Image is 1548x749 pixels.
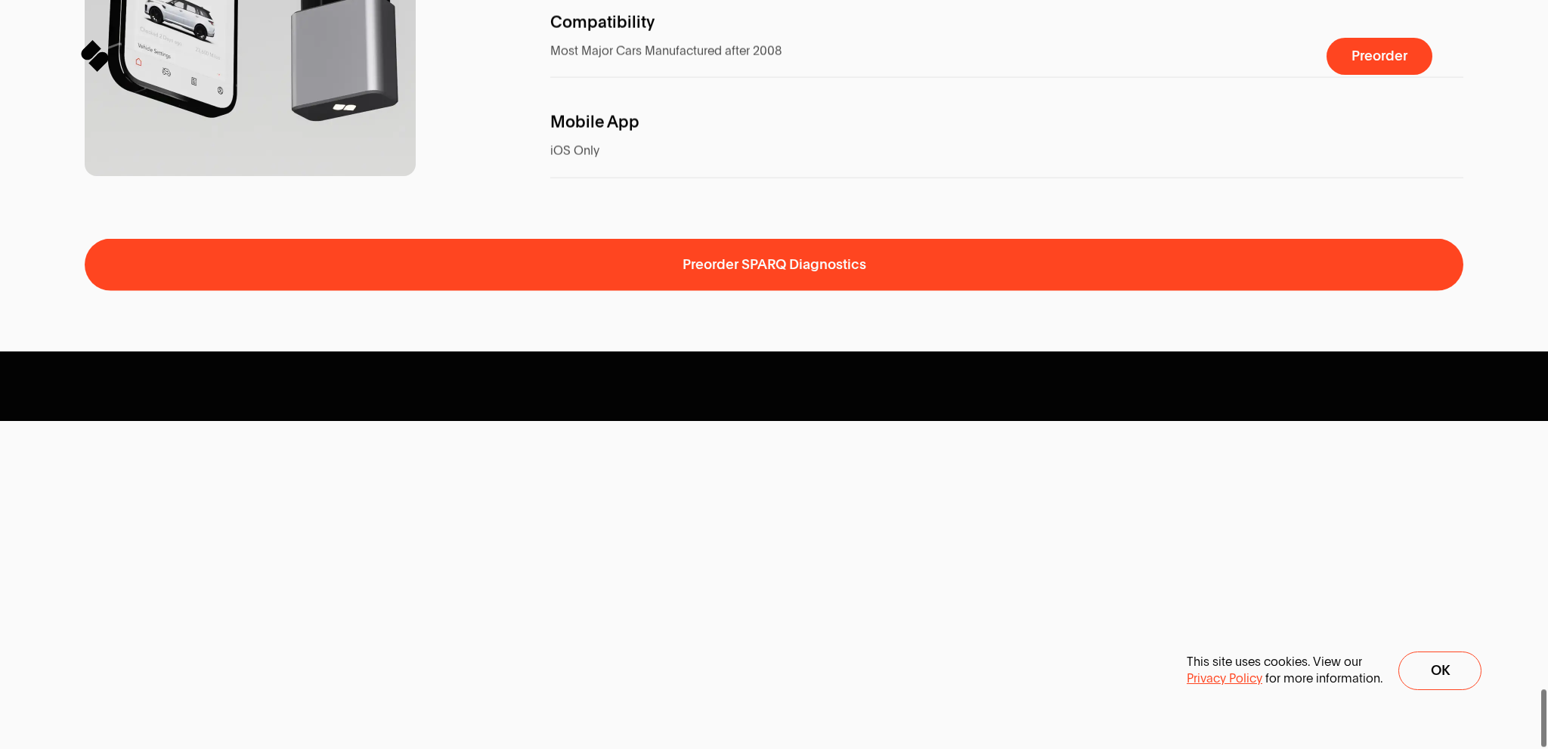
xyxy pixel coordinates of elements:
[550,114,639,131] span: Mobile App
[1327,38,1432,75] button: Preorder a SPARQ Diagnostics Device
[1187,670,1262,687] a: Privacy Policy
[1187,654,1383,688] p: This site uses cookies. View our for more information.
[683,257,866,271] span: Preorder SPARQ Diagnostics
[85,238,1463,290] button: Preorder SPARQ Diagnostics
[550,143,1231,159] span: iOS Only
[1398,652,1481,690] button: Ok
[1431,664,1450,678] span: Ok
[829,379,1098,396] span: Copyright © 2025 SPARQ Inc. All rights reserved.
[550,143,599,159] span: iOS Only
[1351,49,1407,63] span: Preorder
